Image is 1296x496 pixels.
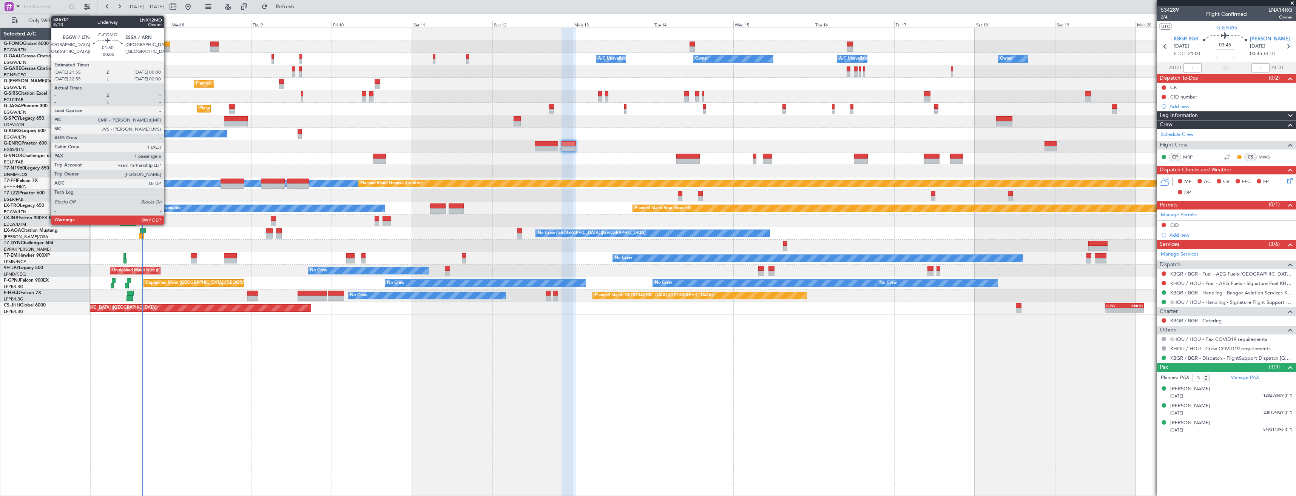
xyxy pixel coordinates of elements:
[4,241,53,245] a: T7-DYNChallenger 604
[975,21,1055,28] div: Sat 18
[1170,94,1197,100] div: CID number
[4,303,46,308] a: CS-JHHGlobal 6000
[39,302,157,314] div: Planned Maint [GEOGRAPHIC_DATA] ([GEOGRAPHIC_DATA])
[1170,336,1267,342] a: KHOU / HOU - Pax COVID19 requirements
[4,197,23,202] a: EGLF/FAB
[310,265,327,276] div: No Crew
[4,66,21,71] span: G-GARE
[196,78,315,89] div: Planned Maint [GEOGRAPHIC_DATA] ([GEOGRAPHIC_DATA])
[4,141,22,146] span: G-ENRG
[573,21,653,28] div: Mon 13
[350,290,367,301] div: No Crew
[1160,166,1231,174] span: Dispatch Checks and Weather
[1160,111,1198,120] span: Leg Information
[4,154,22,158] span: G-VNOR
[1161,6,1179,14] span: 534289
[1183,63,1202,72] input: --:--
[733,21,814,28] div: Wed 15
[4,47,26,53] a: EGGW/LTN
[1174,50,1186,58] span: ETOT
[1269,74,1280,82] span: (0/2)
[1161,211,1197,219] a: Manage Permits
[4,66,66,71] a: G-GARECessna Citation XLS+
[1160,240,1179,249] span: Services
[4,241,21,245] span: T7-DYN
[4,271,26,277] a: LFMD/CEQ
[4,291,20,295] span: F-HECD
[1183,154,1200,160] a: MRP
[1169,153,1181,161] div: CP
[4,109,26,115] a: EGGW/LTN
[595,290,714,301] div: Planned Maint [GEOGRAPHIC_DATA] ([GEOGRAPHIC_DATA])
[653,21,733,28] div: Tue 14
[360,178,423,189] div: Planned Maint Geneva (Cointrin)
[1161,374,1189,382] label: Planned PAX
[814,21,894,28] div: Thu 16
[1170,222,1179,228] div: CID
[4,134,26,140] a: EGGW/LTN
[4,222,26,227] a: EDLW/DTM
[1170,271,1292,277] a: KBGR / BGR - Fuel - AEG Fuels-[GEOGRAPHIC_DATA]-KBGR / [GEOGRAPHIC_DATA]
[4,284,23,290] a: LFPB/LBG
[839,53,870,65] div: A/C Unavailable
[4,259,26,265] a: LFMN/NCE
[4,179,17,183] span: T7-FFI
[635,203,691,214] div: Planned Maint Riga (Riga Intl)
[1188,50,1200,58] span: 21:00
[1216,24,1237,32] span: G-ENRG
[4,91,47,96] a: G-SIRSCitation Excel
[1161,251,1199,258] a: Manage Services
[1250,43,1265,50] span: [DATE]
[23,1,66,12] input: Trip Number
[1170,402,1210,410] div: [PERSON_NAME]
[4,216,63,220] a: LX-INBFalcon 900EX EASy II
[1125,308,1143,313] div: -
[1160,120,1173,129] span: Crew
[4,228,58,233] a: LX-AOACitation Mustang
[4,228,21,233] span: LX-AOA
[149,203,181,214] div: A/C Unavailable
[4,154,55,158] a: G-VNORChallenger 650
[4,253,50,258] a: T7-EMIHawker 900XP
[1170,385,1210,393] div: [PERSON_NAME]
[1244,153,1257,161] div: CS
[90,21,171,28] div: Tue 7
[1264,410,1292,416] span: 23IH34929 (PP)
[4,85,26,90] a: EGGW/LTN
[1184,178,1191,186] span: MF
[4,159,23,165] a: EGLF/FAB
[387,277,404,289] div: No Crew
[1160,201,1177,209] span: Permits
[1250,50,1262,58] span: 00:45
[1106,308,1125,313] div: -
[655,277,672,289] div: No Crew
[1268,6,1292,14] span: LNX14RG
[1170,84,1177,91] div: CB
[1170,290,1292,296] a: KBGR / BGR - Handling - Bangor Aviation Services KBGR / BGR
[1160,326,1176,334] span: Others
[879,277,897,289] div: No Crew
[1174,35,1198,43] span: KBGR BGR
[4,191,45,196] a: T7-LZZIPraetor 600
[1160,363,1168,372] span: Pax
[1206,10,1247,18] div: Flight Confirmed
[4,104,48,108] a: G-JAGAPhenom 300
[4,296,23,302] a: LFPB/LBG
[1170,345,1271,352] a: KHOU / HOU - Crew COVID19 requirements
[4,54,66,59] a: G-GAALCessna Citation XLS+
[4,54,21,59] span: G-GAAL
[269,4,301,9] span: Refresh
[1230,374,1259,382] a: Manage PAX
[4,129,22,133] span: G-KGKG
[615,253,632,264] div: No Crew
[1170,427,1183,433] span: [DATE]
[1000,53,1013,65] div: Owner
[1136,21,1216,28] div: Mon 20
[8,15,82,27] button: Only With Activity
[1170,419,1210,427] div: [PERSON_NAME]
[20,18,80,23] span: Only With Activity
[1170,410,1183,416] span: [DATE]
[1264,50,1276,58] span: ELDT
[199,103,318,114] div: Planned Maint [GEOGRAPHIC_DATA] ([GEOGRAPHIC_DATA])
[128,3,164,10] span: [DATE] - [DATE]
